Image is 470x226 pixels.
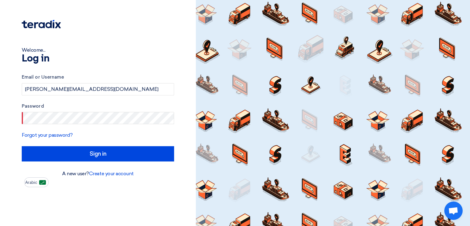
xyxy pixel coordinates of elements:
[22,74,174,81] label: Email or Username
[22,146,174,161] input: Sign in
[22,20,61,28] img: Teradix logo
[22,83,174,95] input: Enter your business email or username
[444,202,463,220] div: Open chat
[39,180,46,185] img: ar-AR.png
[22,54,174,64] h1: Log in
[22,132,73,138] a: Forgot your password?
[22,46,174,54] div: Welcome...
[89,171,134,176] a: Create your account
[22,170,174,177] div: A new user?
[24,177,49,187] button: Arabic
[25,180,37,185] span: Arabic
[22,103,174,110] label: Password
